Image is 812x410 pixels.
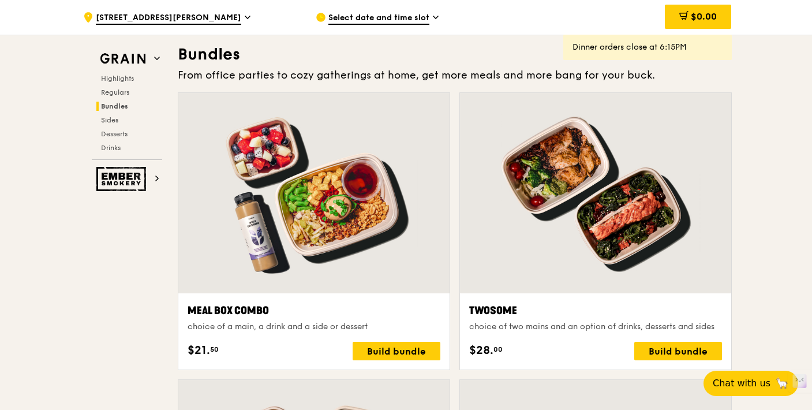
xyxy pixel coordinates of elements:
div: Build bundle [634,342,722,360]
span: 🦙 [775,377,789,390]
span: $0.00 [691,11,717,22]
span: Drinks [101,144,121,152]
span: Desserts [101,130,128,138]
span: Chat with us [713,377,770,390]
span: [STREET_ADDRESS][PERSON_NAME] [96,12,241,25]
h3: Bundles [178,44,732,65]
button: Chat with us🦙 [704,371,798,396]
span: Highlights [101,74,134,83]
span: 50 [210,345,219,354]
span: $28. [469,342,493,359]
img: Ember Smokery web logo [96,167,149,191]
div: Twosome [469,303,722,319]
span: Select date and time slot [328,12,429,25]
div: Meal Box Combo [188,303,440,319]
div: choice of two mains and an option of drinks, desserts and sides [469,321,722,333]
img: Grain web logo [96,49,149,69]
span: $21. [188,342,210,359]
span: Regulars [101,88,129,96]
span: 00 [493,345,503,354]
div: From office parties to cozy gatherings at home, get more meals and more bang for your buck. [178,67,732,83]
div: Build bundle [353,342,440,360]
div: Dinner orders close at 6:15PM [572,42,723,53]
span: Bundles [101,102,128,110]
span: Sides [101,116,118,124]
div: choice of a main, a drink and a side or dessert [188,321,440,333]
